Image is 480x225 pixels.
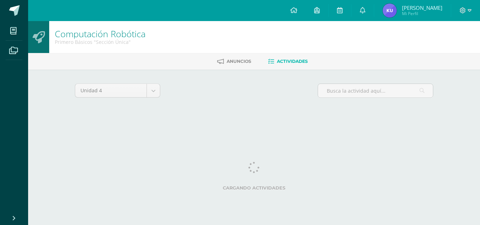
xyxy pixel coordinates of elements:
a: Unidad 4 [75,84,160,97]
span: Unidad 4 [80,84,141,97]
a: Actividades [268,56,308,67]
a: Computación Robótica [55,28,145,40]
span: Mi Perfil [402,11,442,16]
label: Cargando actividades [75,185,433,191]
div: Primero Básicos 'Sección Única' [55,39,145,45]
h1: Computación Robótica [55,29,145,39]
img: a8e1836717dec2724d40b33456046a0b.png [383,4,397,18]
span: Anuncios [227,59,251,64]
span: [PERSON_NAME] [402,4,442,11]
a: Anuncios [217,56,251,67]
span: Actividades [277,59,308,64]
input: Busca la actividad aquí... [318,84,433,98]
